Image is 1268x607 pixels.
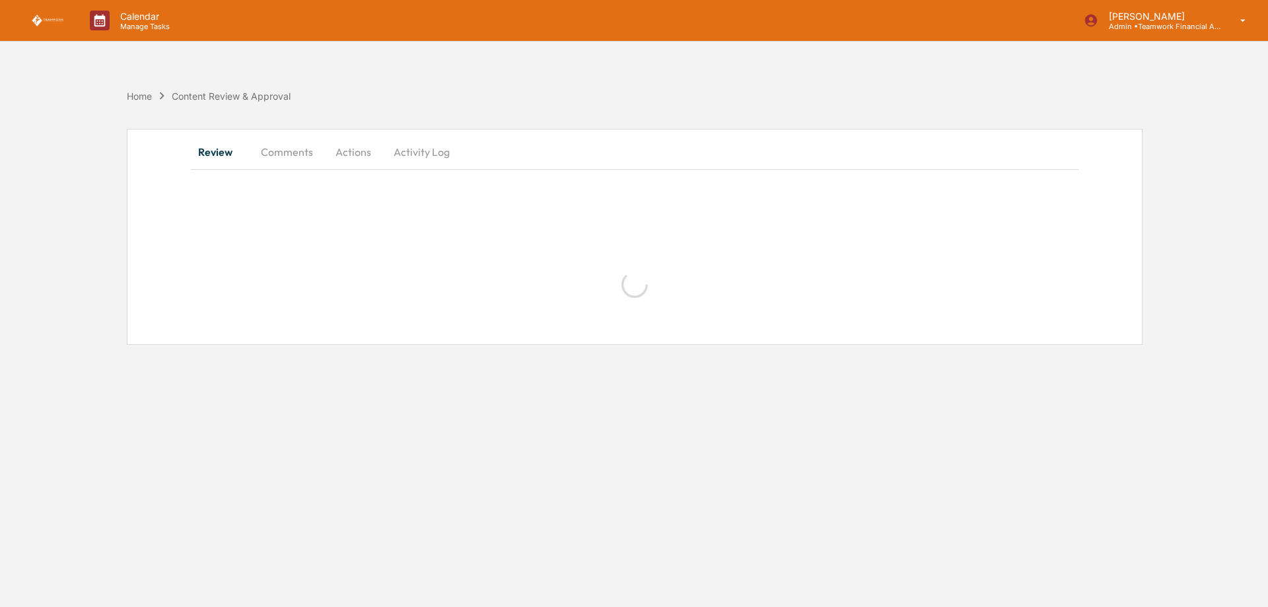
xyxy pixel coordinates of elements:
[172,90,291,102] div: Content Review & Approval
[110,11,176,22] p: Calendar
[324,136,383,168] button: Actions
[32,15,63,26] img: logo
[127,90,152,102] div: Home
[1098,22,1221,31] p: Admin • Teamwork Financial Advisors
[250,136,324,168] button: Comments
[383,136,460,168] button: Activity Log
[1098,11,1221,22] p: [PERSON_NAME]
[110,22,176,31] p: Manage Tasks
[191,136,1078,168] div: secondary tabs example
[191,136,250,168] button: Review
